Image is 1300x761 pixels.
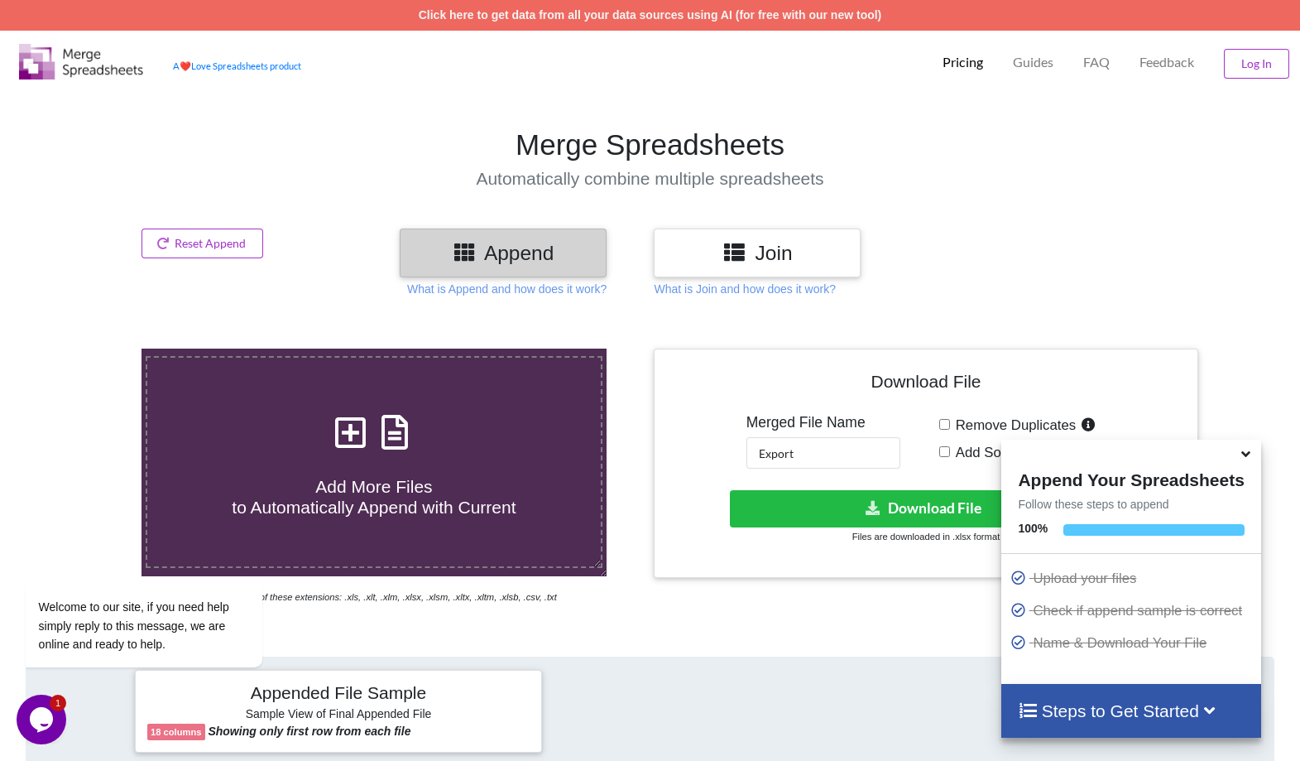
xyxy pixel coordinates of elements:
[142,229,264,258] button: Reset Append
[950,417,1077,433] span: Remove Duplicates
[17,695,70,744] iframe: chat widget
[407,281,607,297] p: What is Append and how does it work?
[666,361,1185,408] h4: Download File
[1018,522,1048,535] b: 100 %
[147,682,530,706] h4: Appended File Sample
[151,727,202,737] b: 18 columns
[208,725,410,738] b: Showing only first row from each file
[17,435,314,686] iframe: chat widget
[142,592,557,602] i: You can select files with any of these extensions: .xls, .xlt, .xlm, .xlsx, .xlsm, .xltx, .xltm, ...
[1018,701,1244,721] h4: Steps to Get Started
[852,532,1000,542] small: Files are downloaded in .xlsx format
[730,490,1119,527] button: Download File
[1224,49,1289,79] button: Log In
[943,54,983,71] p: Pricing
[1139,55,1194,69] span: Feedback
[412,241,594,265] h3: Append
[419,8,882,22] a: Click here to get data from all your data sources using AI (for free with our new tool)
[1010,600,1256,621] p: Check if append sample is correct
[746,414,900,431] h5: Merged File Name
[1013,54,1053,71] p: Guides
[147,707,530,724] h6: Sample View of Final Appended File
[173,60,301,71] a: AheartLove Spreadsheets product
[180,60,191,71] span: heart
[950,445,1102,460] span: Add Source File Names
[1083,54,1110,71] p: FAQ
[1001,496,1260,513] p: Follow these steps to append
[654,281,835,297] p: What is Join and how does it work?
[1001,465,1260,490] h4: Append Your Spreadsheets
[19,44,143,79] img: Logo.png
[666,241,848,265] h3: Join
[1010,568,1256,589] p: Upload your files
[746,437,900,469] input: Enter File Name
[232,477,516,517] span: Add More Files to Automatically Append with Current
[1010,633,1256,653] p: Name & Download Your File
